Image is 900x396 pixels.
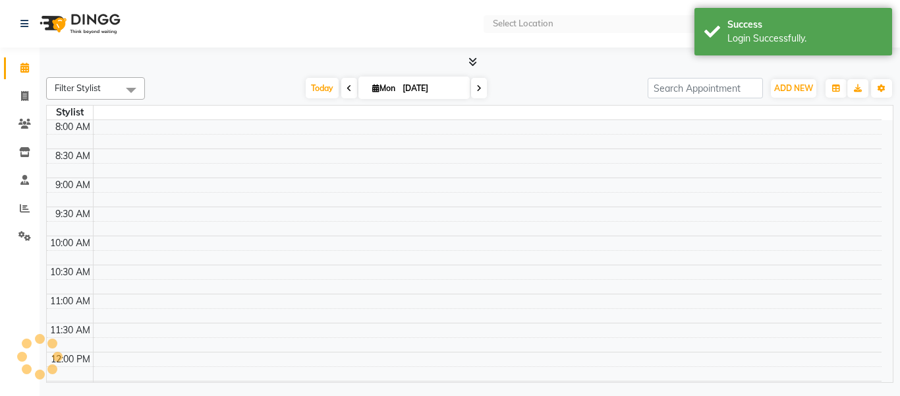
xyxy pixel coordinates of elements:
div: 10:00 AM [47,236,93,250]
div: 9:30 AM [53,207,93,221]
div: 10:30 AM [47,265,93,279]
span: Mon [369,83,399,93]
div: Stylist [47,106,93,119]
input: 2025-09-01 [399,79,464,98]
div: 12:30 PM [48,381,93,395]
span: ADD NEW [774,83,813,93]
div: Select Location [493,17,553,30]
button: ADD NEW [771,79,816,98]
div: 11:30 AM [47,323,93,337]
input: Search Appointment [648,78,763,98]
span: Filter Stylist [55,82,101,93]
span: Today [306,78,339,98]
div: 8:30 AM [53,149,93,163]
div: Success [727,18,882,32]
img: logo [34,5,124,42]
div: 8:00 AM [53,120,93,134]
div: 12:00 PM [48,352,93,366]
div: 11:00 AM [47,294,93,308]
div: Login Successfully. [727,32,882,46]
div: 9:00 AM [53,178,93,192]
